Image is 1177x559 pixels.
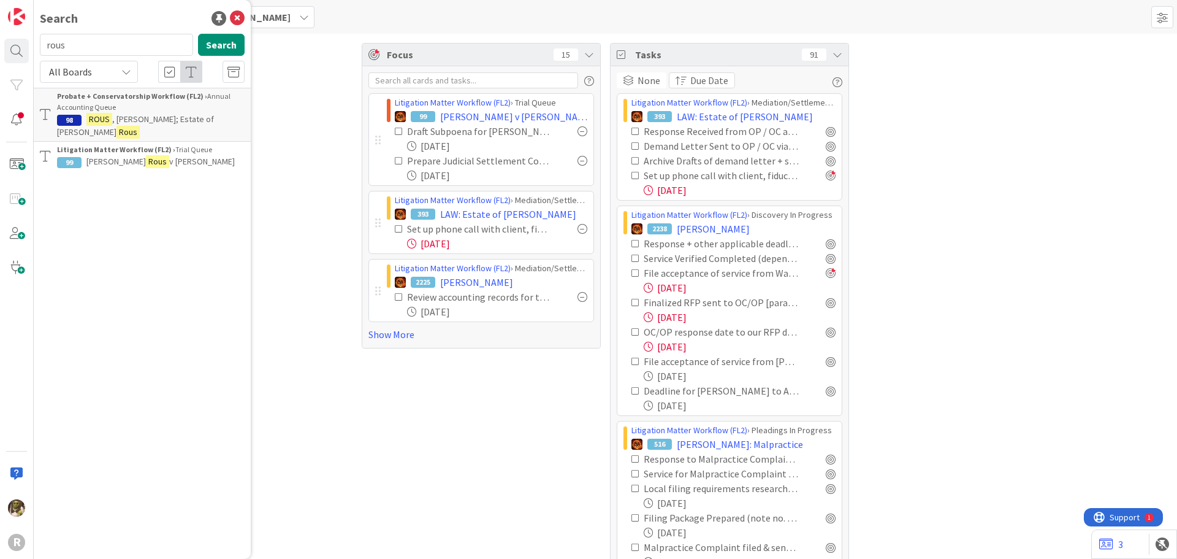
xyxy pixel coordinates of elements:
div: Response to Malpractice Complaint calendared & card next deadline updated [paralegal] [644,452,799,466]
mark: ROUS [86,113,112,126]
div: Prepare Judicial Settlement Conference Statement [407,153,550,168]
div: › Trial Queue [395,96,587,109]
span: None [638,73,660,88]
img: TR [395,111,406,122]
div: 516 [647,439,672,450]
div: › Discovery In Progress [631,209,836,222]
div: [DATE] [644,280,836,295]
div: 393 [647,111,672,122]
div: [DATE] [644,525,836,540]
div: › Mediation/Settlement in Progress [631,96,836,109]
div: › Pleadings In Progress [631,424,836,437]
b: Probate + Conservatorship Workflow (FL2) › [57,91,207,101]
a: Litigation Matter Workflow (FL2) [631,425,747,436]
a: Litigation Matter Workflow (FL2) [631,209,747,220]
div: Trial Queue [57,144,245,155]
div: [DATE] [407,236,587,251]
img: Visit kanbanzone.com [8,8,25,25]
div: [DATE] [644,398,836,413]
img: TR [395,209,406,220]
span: v [PERSON_NAME] [169,156,235,167]
span: Tasks [635,47,796,62]
span: LAW: Estate of [PERSON_NAME] [677,109,813,124]
div: › Mediation/Settlement in Progress [395,262,587,275]
span: Support [26,2,56,17]
div: Response + other applicable deadlines calendared [644,236,799,251]
div: [DATE] [644,369,836,384]
b: Litigation Matter Workflow (FL2) › [57,145,175,154]
span: [PERSON_NAME]: Malpractice [677,437,803,452]
div: [DATE] [407,304,587,319]
span: LAW: Estate of [PERSON_NAME] [440,207,576,222]
div: Search [40,9,78,28]
div: 2238 [647,223,672,234]
div: Filing Package Prepared (note no. of copies, cover sheet, etc.) + Filing Fee Noted [paralegal] [644,511,799,525]
img: DG [8,499,25,517]
a: Litigation Matter Workflow (FL2) [395,97,511,108]
div: 99 [57,157,82,168]
div: Review accounting records for the trust / circulate to Trustee and Beneficiaries (see 9/2 email) [407,290,550,304]
img: TR [631,111,642,122]
div: Deadline for [PERSON_NAME] to Answer Complaint : [DATE] [644,384,799,398]
div: Service Verified Completed (depends on service method) [644,251,799,266]
span: [PERSON_NAME] v [PERSON_NAME] [440,109,587,124]
input: Search for title... [40,34,193,56]
div: Finalized RFP sent to OC/OP [paralegal] [644,295,799,310]
span: All Boards [49,66,92,78]
div: [DATE] [644,496,836,511]
div: Response Received from OP / OC and saved to file [644,124,799,139]
span: [PERSON_NAME] [216,10,291,25]
div: OC/OP response date to our RFP docketed [paralegal] [644,325,799,339]
div: [DATE] [644,183,836,198]
a: Probate + Conservatorship Workflow (FL2) ›Annual Accounting Queue98ROUS, [PERSON_NAME]; Estate of... [34,88,251,142]
div: 1 [64,5,67,15]
img: TR [631,439,642,450]
div: 98 [57,115,82,126]
div: [DATE] [407,168,587,183]
a: Litigation Matter Workflow (FL2) ›Trial Queue99[PERSON_NAME]Rousv [PERSON_NAME] [34,142,251,171]
a: Litigation Matter Workflow (FL2) [395,263,511,274]
div: 393 [411,209,435,220]
div: File acceptance of service from [PERSON_NAME] once signed [644,354,799,369]
span: [PERSON_NAME] [677,222,750,236]
a: Litigation Matter Workflow (FL2) [395,195,511,206]
a: Show More [368,327,594,342]
div: 91 [802,48,826,61]
a: Litigation Matter Workflow (FL2) [631,97,747,108]
div: R [8,534,25,551]
div: Malpractice Complaint filed & sent out for Service [paralegal] by [DATE] [644,540,799,555]
div: Annual Accounting Queue [57,91,245,113]
span: [PERSON_NAME] [86,156,146,167]
div: Set up phone call with client, fiduciary and her attorney (see 9/8 email) [407,222,550,236]
div: Service for Malpractice Complaint Verified Completed (depends on service method) [paralegal] [644,466,799,481]
div: Demand Letter Sent to OP / OC via US Mail + Email [644,139,799,153]
button: Due Date [669,72,735,88]
div: Archive Drafts of demand letter + save final version in correspondence folder [644,153,799,168]
img: TR [395,277,406,288]
img: TR [631,223,642,234]
div: 99 [411,111,435,122]
div: [DATE] [644,339,836,354]
input: Search all cards and tasks... [368,72,578,88]
div: Draft Subpoena for [PERSON_NAME] [407,124,550,139]
div: [DATE] [644,310,836,325]
span: Focus [387,47,544,62]
span: , [PERSON_NAME]; Estate of [PERSON_NAME] [57,114,214,137]
div: Set up phone call with client, fiduciary and her attorney (see 9/8 email) [644,168,799,183]
div: 15 [554,48,578,61]
span: [PERSON_NAME] [440,275,513,290]
mark: Rous [116,126,140,139]
div: File acceptance of service from Wang & Brighthouse [644,266,799,280]
div: › Mediation/Settlement in Progress [395,194,587,207]
div: Local filing requirements researched from [GEOGRAPHIC_DATA] [paralegal] [644,481,799,496]
div: 2225 [411,277,435,288]
div: [DATE] [407,139,587,153]
span: Due Date [690,73,728,88]
button: Search [198,34,245,56]
mark: Rous [146,155,169,168]
a: 3 [1099,537,1123,552]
